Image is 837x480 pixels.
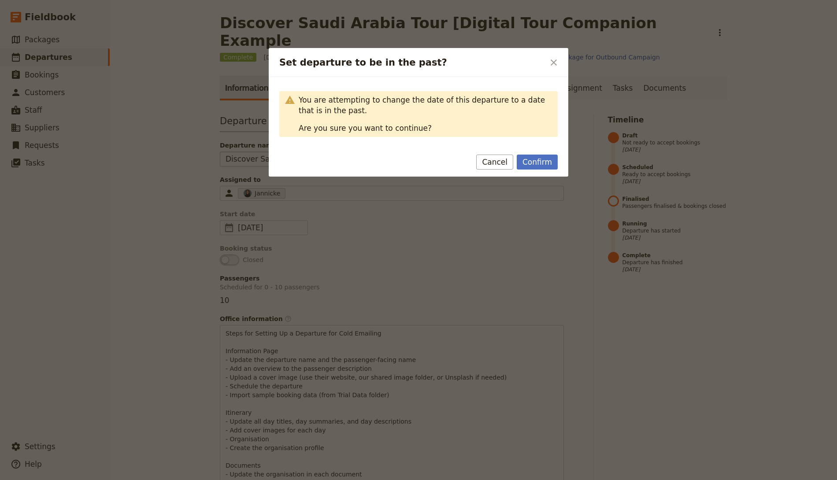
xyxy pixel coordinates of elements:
[517,155,558,170] button: Confirm
[299,123,552,133] p: Are you sure you want to continue?
[546,55,561,70] button: Close dialog
[299,95,552,116] p: You are attempting to change the date of this departure to a date that is in the past.
[476,155,513,170] button: Cancel
[279,56,544,69] h2: Set departure to be in the past?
